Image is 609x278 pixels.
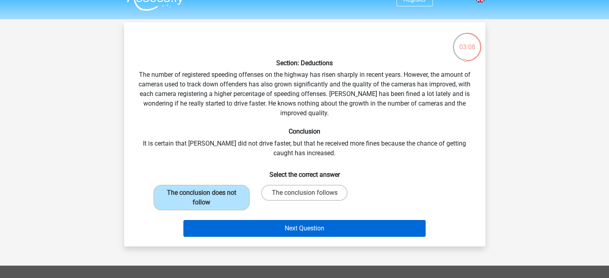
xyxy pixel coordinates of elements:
div: 03:08 [452,32,482,52]
h6: Select the correct answer [137,164,472,178]
h6: Conclusion [137,128,472,135]
label: The conclusion does not follow [153,185,250,210]
button: Next Question [183,220,426,237]
div: The number of registered speeding offenses on the highway has risen sharply in recent years. Howe... [127,29,482,240]
label: The conclusion follows [261,185,348,201]
h6: Section: Deductions [137,59,472,67]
